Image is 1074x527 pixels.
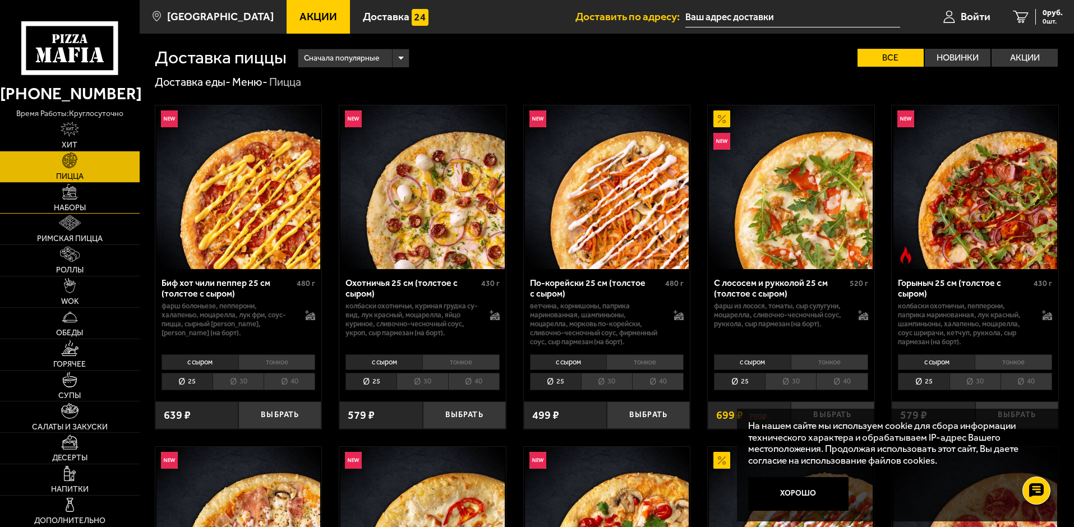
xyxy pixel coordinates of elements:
span: 499 ₽ [532,410,559,421]
img: Новинка [529,110,546,127]
a: НовинкаОхотничья 25 см (толстое с сыром) [339,105,506,269]
img: Острое блюдо [897,247,914,263]
img: С лососем и рукколой 25 см (толстое с сыром) [709,105,873,269]
img: Новинка [713,133,730,150]
span: Десерты [52,454,87,462]
span: Римская пицца [37,235,103,243]
span: WOK [61,298,79,306]
li: 30 [213,373,264,390]
span: 0 руб. [1043,9,1063,17]
p: колбаски охотничьи, куриная грудка су-вид, лук красный, моцарелла, яйцо куриное, сливочно-чесночн... [345,302,478,338]
p: ветчина, корнишоны, паприка маринованная, шампиньоны, моцарелла, морковь по-корейски, сливочно-че... [530,302,663,346]
li: 30 [765,373,816,390]
span: Дополнительно [34,517,105,525]
button: Хорошо [748,477,849,511]
li: с сыром [345,354,422,370]
span: Салаты и закуски [32,423,108,431]
p: фарш из лосося, томаты, сыр сулугуни, моцарелла, сливочно-чесночный соус, руккола, сыр пармезан (... [714,302,847,329]
a: НовинкаОстрое блюдоГорыныч 25 см (толстое с сыром) [892,105,1058,269]
img: Новинка [529,452,546,469]
img: Новинка [161,452,178,469]
li: 25 [714,373,765,390]
span: 430 г [1034,279,1052,288]
span: 639 ₽ [164,410,191,421]
li: 25 [530,373,581,390]
img: По-корейски 25 см (толстое с сыром) [525,105,689,269]
span: Войти [961,11,990,22]
div: С лососем и рукколой 25 см (толстое с сыром) [714,278,847,299]
input: Ваш адрес доставки [685,7,900,27]
h1: Доставка пиццы [155,49,287,67]
li: 30 [397,373,448,390]
span: Наборы [54,204,86,212]
span: Супы [58,392,81,400]
li: 40 [448,373,500,390]
span: 430 г [481,279,500,288]
li: 25 [162,373,213,390]
li: с сыром [898,354,975,370]
span: Акции [299,11,337,22]
img: Новинка [345,110,362,127]
span: 480 г [665,279,684,288]
span: Доставка [363,11,409,22]
li: 40 [816,373,868,390]
div: По-корейски 25 см (толстое с сыром) [530,278,663,299]
span: Доставить по адресу: [575,11,685,22]
li: с сыром [530,354,607,370]
img: Биф хот чили пеппер 25 см (толстое с сыром) [156,105,320,269]
span: 579 ₽ [348,410,375,421]
li: 25 [898,373,949,390]
li: тонкое [975,354,1052,370]
li: тонкое [238,354,316,370]
label: Акции [992,49,1058,67]
p: фарш болоньезе, пепперони, халапеньо, моцарелла, лук фри, соус-пицца, сырный [PERSON_NAME], [PERS... [162,302,294,338]
span: Хит [62,141,77,149]
span: Пицца [56,173,84,181]
span: Горячее [53,360,86,368]
img: Охотничья 25 см (толстое с сыром) [340,105,504,269]
li: тонкое [791,354,868,370]
li: 30 [949,373,1001,390]
span: [GEOGRAPHIC_DATA] [167,11,274,22]
li: 30 [581,373,632,390]
button: Выбрать [791,401,874,429]
div: Горыныч 25 см (толстое с сыром) [898,278,1031,299]
a: НовинкаПо-корейски 25 см (толстое с сыром) [524,105,690,269]
img: Новинка [897,110,914,127]
span: Роллы [56,266,84,274]
span: Обеды [56,329,83,337]
li: с сыром [714,354,791,370]
span: 480 г [297,279,315,288]
img: Акционный [713,452,730,469]
span: 699 ₽ [716,410,743,421]
p: На нашем сайте мы используем cookie для сбора информации технического характера и обрабатываем IP... [748,420,1041,466]
label: Все [858,49,924,67]
div: Пицца [269,75,301,90]
a: АкционныйНовинкаС лососем и рукколой 25 см (толстое с сыром) [708,105,874,269]
img: Новинка [345,452,362,469]
span: Сначала популярные [304,48,379,69]
a: Меню- [232,75,268,89]
img: Новинка [161,110,178,127]
a: Доставка еды- [155,75,231,89]
li: тонкое [422,354,500,370]
label: Новинки [925,49,991,67]
li: с сыром [162,354,238,370]
p: колбаски Охотничьи, пепперони, паприка маринованная, лук красный, шампиньоны, халапеньо, моцарелл... [898,302,1031,346]
span: 520 г [850,279,868,288]
li: 40 [632,373,684,390]
span: Напитки [51,486,89,493]
button: Выбрать [423,401,506,429]
span: 0 шт. [1043,18,1063,25]
li: 40 [264,373,315,390]
img: Горыныч 25 см (толстое с сыром) [893,105,1057,269]
li: 25 [345,373,397,390]
button: Выбрать [238,401,321,429]
div: Охотничья 25 см (толстое с сыром) [345,278,478,299]
li: 40 [1001,373,1052,390]
img: Акционный [713,110,730,127]
li: тонкое [606,354,684,370]
a: НовинкаБиф хот чили пеппер 25 см (толстое с сыром) [155,105,322,269]
button: Выбрать [607,401,690,429]
button: Выбрать [975,401,1058,429]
